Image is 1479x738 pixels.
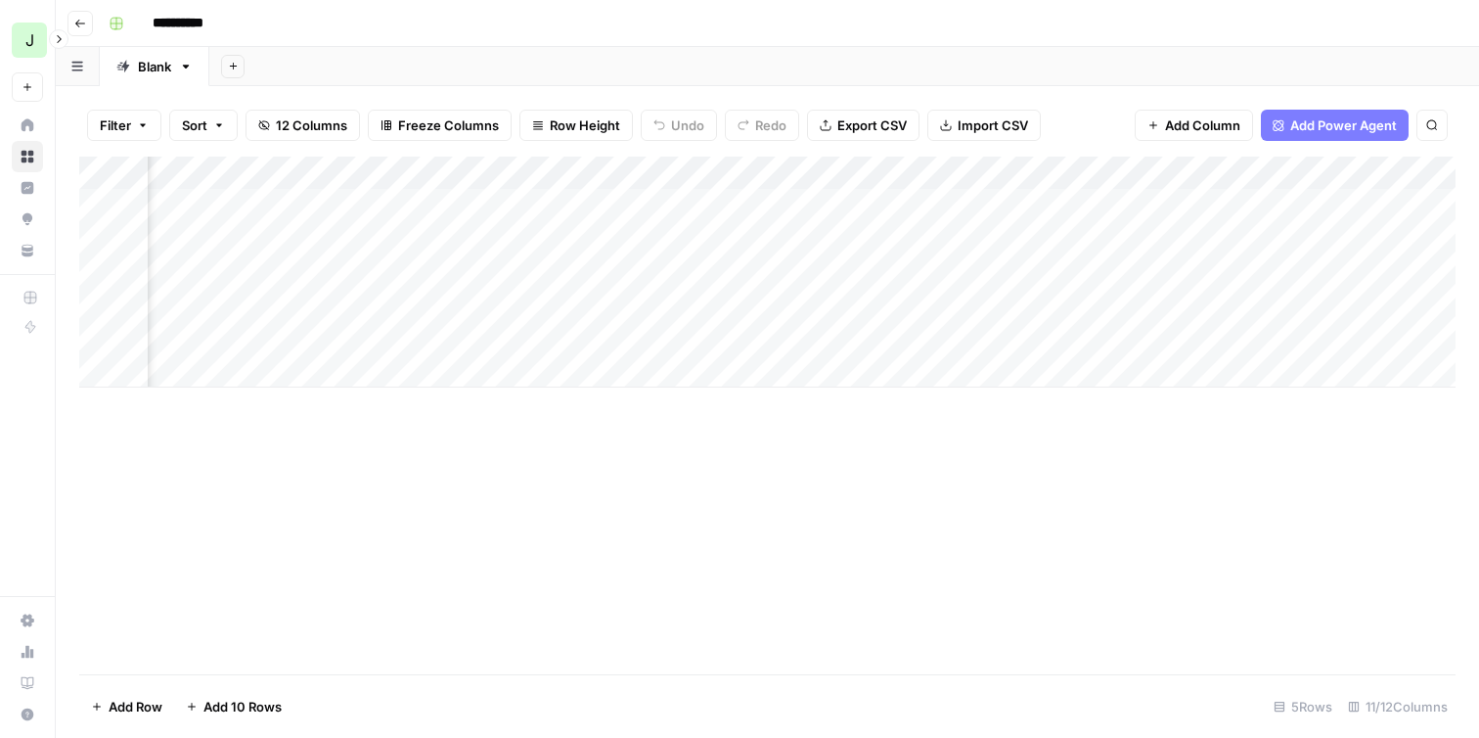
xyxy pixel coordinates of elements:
button: Freeze Columns [368,110,512,141]
span: Add Column [1165,115,1240,135]
span: Add Power Agent [1290,115,1397,135]
span: Row Height [550,115,620,135]
div: 5 Rows [1266,691,1340,722]
div: 11/12 Columns [1340,691,1456,722]
button: Workspace: Jeremy - Example [12,16,43,65]
span: Filter [100,115,131,135]
button: Add Power Agent [1261,110,1409,141]
span: Undo [671,115,704,135]
a: Your Data [12,235,43,266]
button: Import CSV [927,110,1041,141]
button: Undo [641,110,717,141]
button: Sort [169,110,238,141]
div: Blank [138,57,171,76]
span: 12 Columns [276,115,347,135]
button: 12 Columns [246,110,360,141]
button: Add 10 Rows [174,691,293,722]
span: Add Row [109,697,162,716]
button: Add Column [1135,110,1253,141]
a: Browse [12,141,43,172]
button: Row Height [519,110,633,141]
span: Redo [755,115,786,135]
button: Filter [87,110,161,141]
a: Blank [100,47,209,86]
button: Add Row [79,691,174,722]
span: Export CSV [837,115,907,135]
a: Learning Hub [12,668,43,699]
a: Insights [12,172,43,204]
span: Add 10 Rows [203,697,282,716]
a: Home [12,110,43,141]
button: Help + Support [12,699,43,730]
span: Sort [182,115,207,135]
button: Export CSV [807,110,919,141]
span: Freeze Columns [398,115,499,135]
a: Settings [12,605,43,636]
span: Import CSV [958,115,1028,135]
span: J [25,28,34,52]
a: Usage [12,636,43,668]
a: Opportunities [12,204,43,235]
button: Redo [725,110,799,141]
